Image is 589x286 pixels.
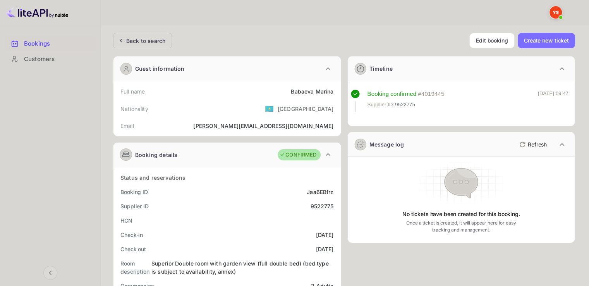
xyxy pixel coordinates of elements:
div: Message log [369,140,404,148]
div: [PERSON_NAME][EMAIL_ADDRESS][DOMAIN_NAME] [193,122,333,130]
div: Bookings [24,39,92,48]
div: CONFIRMED [280,151,316,159]
div: Booking ID [120,188,148,196]
span: Supplier ID: [367,101,395,109]
img: LiteAPI logo [6,6,68,19]
div: # 4019445 [418,90,444,99]
div: Babaeva Marina [291,87,333,95]
div: Customers [24,55,92,64]
p: Once a ticket is created, it will appear here for easy tracking and management. [400,220,522,233]
div: [DATE] [316,231,334,239]
div: Full name [120,87,145,95]
div: [DATE] [316,245,334,253]
a: Customers [5,52,96,66]
button: Refresh [515,138,550,151]
div: Status and reservations [120,174,185,182]
div: Booking details [135,151,177,159]
img: Yandex Support [550,6,562,19]
p: No tickets have been created for this booking. [402,210,520,218]
div: Room description [120,259,151,276]
button: Collapse navigation [43,266,57,280]
span: United States [265,102,274,116]
div: Customers [5,52,96,67]
div: Email [120,122,134,130]
div: Superior Double room with garden view (full double bed) (bed type is subject to availability, annex) [151,259,334,276]
p: Refresh [528,140,547,148]
div: [GEOGRAPHIC_DATA] [278,105,334,113]
div: Nationality [120,105,148,113]
div: Check-in [120,231,143,239]
div: Booking confirmed [367,90,417,99]
div: [DATE] 09:47 [538,90,568,112]
button: Edit booking [469,33,515,48]
div: Jaa6EBfrz [307,188,333,196]
span: 9522775 [395,101,415,109]
a: Bookings [5,36,96,51]
button: Create new ticket [518,33,575,48]
div: 9522775 [310,202,333,210]
div: HCN [120,216,132,225]
div: Supplier ID [120,202,149,210]
div: Back to search [126,37,165,45]
div: Check out [120,245,146,253]
div: Guest information [135,65,185,73]
div: Timeline [369,65,393,73]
